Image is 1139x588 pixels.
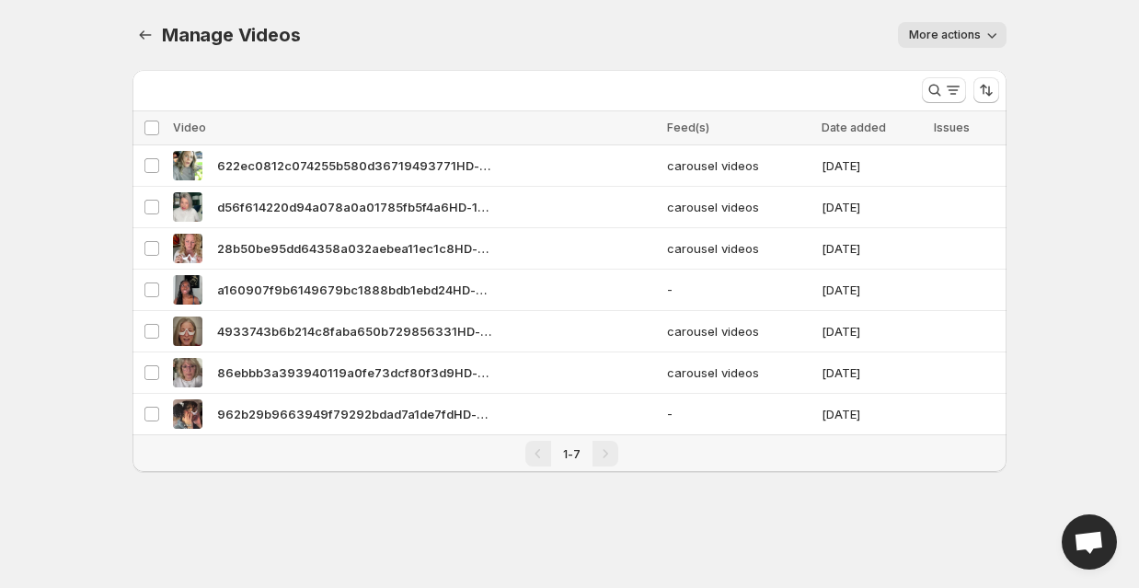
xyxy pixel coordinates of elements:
span: carousel videos [667,363,810,382]
img: 962b29b9663949f79292bdad7a1de7fdHD-720p-16Mbps-44704028 [173,399,202,429]
img: 28b50be95dd64358a032aebea11ec1c8HD-1080p-72Mbps-44704021 [173,234,202,263]
img: 622ec0812c074255b580d36719493771HD-1080p-72Mbps-44704030 [173,151,202,180]
span: - [667,281,810,299]
span: 962b29b9663949f79292bdad7a1de7fdHD-720p-16Mbps-44704028 [217,405,493,423]
td: [DATE] [816,187,928,228]
span: 622ec0812c074255b580d36719493771HD-1080p-72Mbps-44704030 [217,156,493,175]
img: d56f614220d94a078a0a01785fb5f4a6HD-1080p-72Mbps-44704029 [173,192,202,222]
img: 86ebbb3a393940119a0fe73dcf80f3d9HD-1080p-48Mbps-44704024 [173,358,202,387]
span: 1-7 [563,447,581,461]
span: - [667,405,810,423]
span: Manage Videos [162,24,300,46]
button: Manage Videos [132,22,158,48]
div: Open chat [1062,514,1117,570]
span: carousel videos [667,156,810,175]
td: [DATE] [816,270,928,311]
span: Feed(s) [667,121,709,134]
nav: Pagination [132,434,1007,472]
span: a160907f9b6149679bc1888bdb1ebd24HD-720p-16Mbps-44704027 [217,281,493,299]
span: 86ebbb3a393940119a0fe73dcf80f3d9HD-1080p-48Mbps-44704024 [217,363,493,382]
button: Search and filter results [922,77,966,103]
span: d56f614220d94a078a0a01785fb5f4a6HD-1080p-72Mbps-44704029 [217,198,493,216]
td: [DATE] [816,394,928,435]
span: carousel videos [667,239,810,258]
span: 28b50be95dd64358a032aebea11ec1c8HD-1080p-72Mbps-44704021 [217,239,493,258]
td: [DATE] [816,311,928,352]
button: More actions [898,22,1007,48]
span: 4933743b6b214c8faba650b729856331HD-1080p-72Mbps-44704025 [217,322,493,340]
td: [DATE] [816,352,928,394]
button: Sort the results [973,77,999,103]
img: 4933743b6b214c8faba650b729856331HD-1080p-72Mbps-44704025 [173,317,202,346]
span: carousel videos [667,322,810,340]
span: carousel videos [667,198,810,216]
span: More actions [909,28,981,42]
span: Date added [822,121,886,134]
td: [DATE] [816,145,928,187]
img: a160907f9b6149679bc1888bdb1ebd24HD-720p-16Mbps-44704027 [173,275,202,305]
td: [DATE] [816,228,928,270]
span: Issues [934,121,970,134]
span: Video [173,121,206,134]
